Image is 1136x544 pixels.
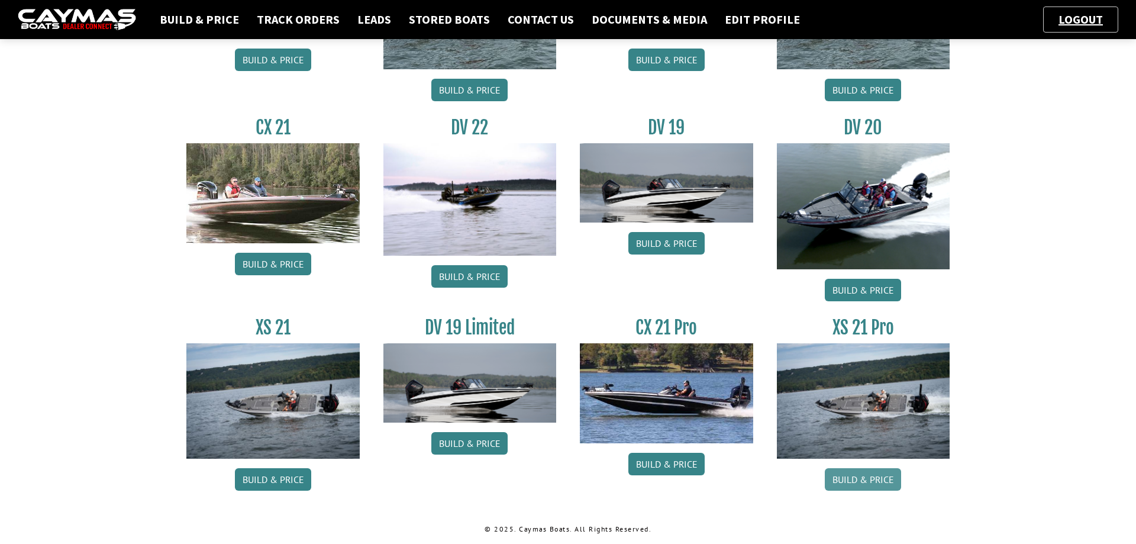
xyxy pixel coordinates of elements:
[719,12,806,27] a: Edit Profile
[580,117,753,139] h3: DV 19
[628,453,705,475] a: Build & Price
[777,317,950,339] h3: XS 21 Pro
[383,343,557,423] img: dv-19-ban_from_website_for_caymas_connect.png
[431,265,508,288] a: Build & Price
[251,12,346,27] a: Track Orders
[586,12,713,27] a: Documents & Media
[580,317,753,339] h3: CX 21 Pro
[431,79,508,101] a: Build & Price
[235,468,311,491] a: Build & Price
[825,279,901,301] a: Build & Price
[235,253,311,275] a: Build & Price
[580,343,753,443] img: CX-21Pro_thumbnail.jpg
[154,12,245,27] a: Build & Price
[235,49,311,71] a: Build & Price
[186,117,360,139] h3: CX 21
[186,143,360,243] img: CX21_thumb.jpg
[628,232,705,255] a: Build & Price
[383,143,557,256] img: DV22_original_motor_cropped_for_caymas_connect.jpg
[383,317,557,339] h3: DV 19 Limited
[431,432,508,455] a: Build & Price
[825,79,901,101] a: Build & Price
[403,12,496,27] a: Stored Boats
[502,12,580,27] a: Contact Us
[777,143,950,269] img: DV_20_from_website_for_caymas_connect.png
[186,524,950,535] p: © 2025. Caymas Boats. All Rights Reserved.
[186,343,360,459] img: XS_21_thumbnail.jpg
[777,117,950,139] h3: DV 20
[628,49,705,71] a: Build & Price
[580,143,753,223] img: dv-19-ban_from_website_for_caymas_connect.png
[351,12,397,27] a: Leads
[777,343,950,459] img: XS_21_thumbnail.jpg
[383,117,557,139] h3: DV 22
[18,9,136,31] img: caymas-dealer-connect-2ed40d3bc7270c1d8d7ffb4b79bf05adc795679939227970def78ec6f6c03838.gif
[1053,12,1109,27] a: Logout
[186,317,360,339] h3: XS 21
[825,468,901,491] a: Build & Price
